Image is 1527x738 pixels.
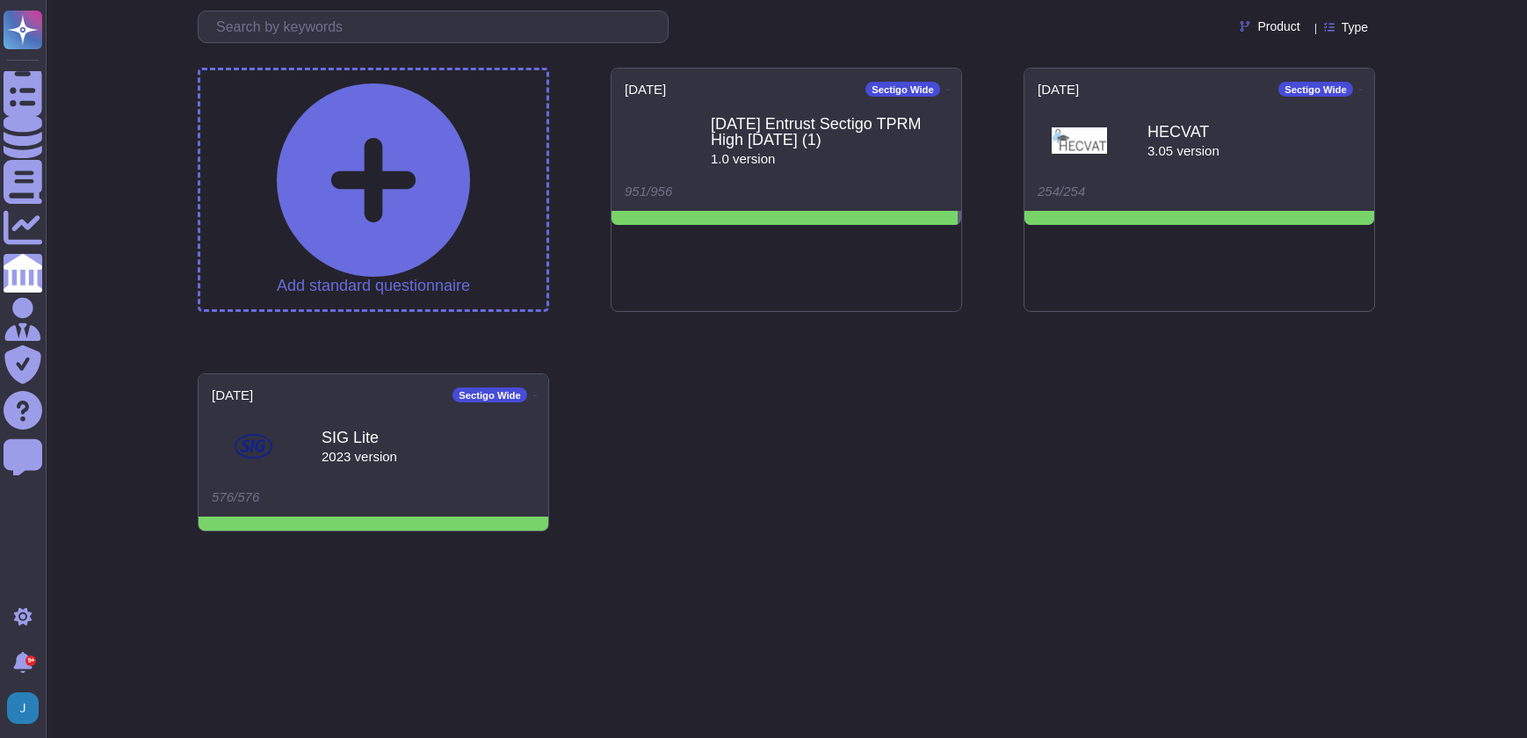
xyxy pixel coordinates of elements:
span: Sectigo Wide [452,387,527,402]
input: Search by keywords [207,11,668,42]
div: [DATE] [1038,82,1079,97]
img: SQ logo [1047,123,1111,158]
div: 1.0 version [711,152,948,165]
span: Product [1257,20,1299,33]
button: user [4,689,51,727]
h3: Add standard questionnaire [277,277,470,296]
span: 951/956 [625,184,672,199]
span: Sectigo Wide [1278,82,1353,97]
div: [DATE] [212,387,253,402]
img: user [7,692,39,724]
div: 2023 version [322,450,397,463]
span: Sectigo Wide [865,82,940,97]
img: SQ logo [229,429,278,464]
div: 9+ [25,655,36,666]
div: HECVAT [1147,124,1219,140]
span: Type [1342,21,1368,33]
span: 576/576 [212,489,259,504]
div: 3.05 version [1147,144,1219,157]
div: [DATE] Entrust Sectigo TPRM High [DATE] (1) [711,116,948,148]
div: [DATE] [625,82,666,97]
span: 254/254 [1038,184,1085,199]
div: SIG Lite [322,430,397,445]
